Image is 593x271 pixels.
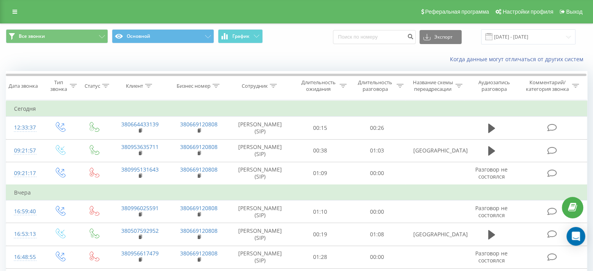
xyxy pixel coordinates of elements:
[333,30,416,44] input: Поиск по номеру
[180,143,218,151] a: 380669120808
[566,227,585,246] div: Open Intercom Messenger
[412,79,453,92] div: Название схемы переадресации
[228,117,292,139] td: [PERSON_NAME] (SIP)
[14,227,35,242] div: 16:53:13
[292,223,349,246] td: 00:19
[292,117,349,139] td: 00:15
[14,166,35,181] div: 09:21:17
[524,79,570,92] div: Комментарий/категория звонка
[180,227,218,234] a: 380669120808
[14,204,35,219] div: 16:59:40
[49,79,67,92] div: Тип звонка
[471,79,517,92] div: Аудиозапись разговора
[121,227,159,234] a: 380507592952
[228,200,292,223] td: [PERSON_NAME] (SIP)
[126,83,143,89] div: Клиент
[228,223,292,246] td: [PERSON_NAME] (SIP)
[292,246,349,268] td: 01:28
[85,83,100,89] div: Статус
[121,166,159,173] a: 380995131643
[121,120,159,128] a: 380664433139
[425,9,489,15] span: Реферальная программа
[349,162,405,185] td: 00:00
[349,139,405,162] td: 01:03
[14,143,35,158] div: 09:21:57
[121,250,159,257] a: 380956617479
[450,55,587,63] a: Когда данные могут отличаться от других систем
[349,223,405,246] td: 01:08
[228,139,292,162] td: [PERSON_NAME] (SIP)
[218,29,263,43] button: График
[6,185,587,200] td: Вчера
[475,204,508,219] span: Разговор не состоялся
[19,33,45,39] span: Все звонки
[292,162,349,185] td: 01:09
[6,101,587,117] td: Сегодня
[566,9,582,15] span: Выход
[292,200,349,223] td: 01:10
[242,83,268,89] div: Сотрудник
[349,117,405,139] td: 00:26
[180,204,218,212] a: 380669120808
[349,246,405,268] td: 00:00
[405,139,464,162] td: [GEOGRAPHIC_DATA]
[14,250,35,265] div: 16:48:55
[349,200,405,223] td: 00:00
[177,83,211,89] div: Бизнес номер
[475,250,508,264] span: Разговор не состоялся
[299,79,338,92] div: Длительность ожидания
[112,29,214,43] button: Основной
[121,204,159,212] a: 380996025591
[475,166,508,180] span: Разговор не состоялся
[228,162,292,185] td: [PERSON_NAME] (SIP)
[503,9,553,15] span: Настройки профиля
[420,30,462,44] button: Экспорт
[292,139,349,162] td: 00:38
[232,34,250,39] span: График
[6,29,108,43] button: Все звонки
[356,79,395,92] div: Длительность разговора
[228,246,292,268] td: [PERSON_NAME] (SIP)
[405,223,464,246] td: [GEOGRAPHIC_DATA]
[180,166,218,173] a: 380669120808
[14,120,35,135] div: 12:33:37
[9,83,38,89] div: Дата звонка
[180,120,218,128] a: 380669120808
[121,143,159,151] a: 380953635711
[180,250,218,257] a: 380669120808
